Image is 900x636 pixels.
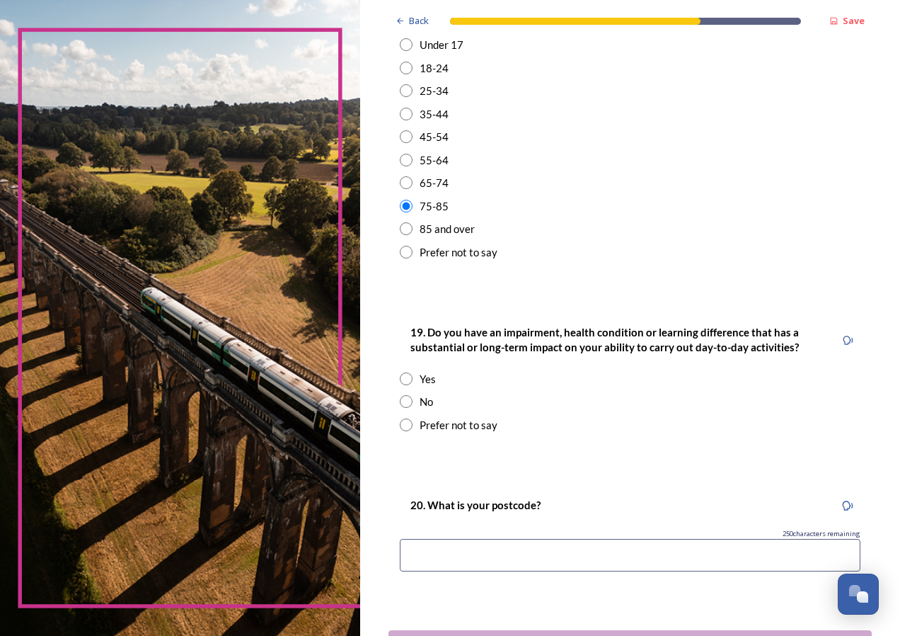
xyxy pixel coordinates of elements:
[420,244,497,261] div: Prefer not to say
[838,574,879,615] button: Open Chat
[783,529,860,539] span: 250 characters remaining
[420,152,449,169] div: 55-64
[420,417,497,433] div: Prefer not to say
[420,37,463,53] div: Under 17
[420,371,436,387] div: Yes
[410,499,541,511] strong: 20. What is your postcode?
[420,83,449,99] div: 25-34
[409,14,429,28] span: Back
[420,129,449,145] div: 45-54
[420,221,475,237] div: 85 and over
[410,326,801,353] strong: 19. Do you have an impairment, health condition or learning difference that has a substantial or ...
[420,106,449,123] div: 35-44
[420,394,433,410] div: No
[843,14,865,27] strong: Save
[420,175,449,191] div: 65-74
[420,60,449,76] div: 18-24
[420,198,449,215] div: 75-85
